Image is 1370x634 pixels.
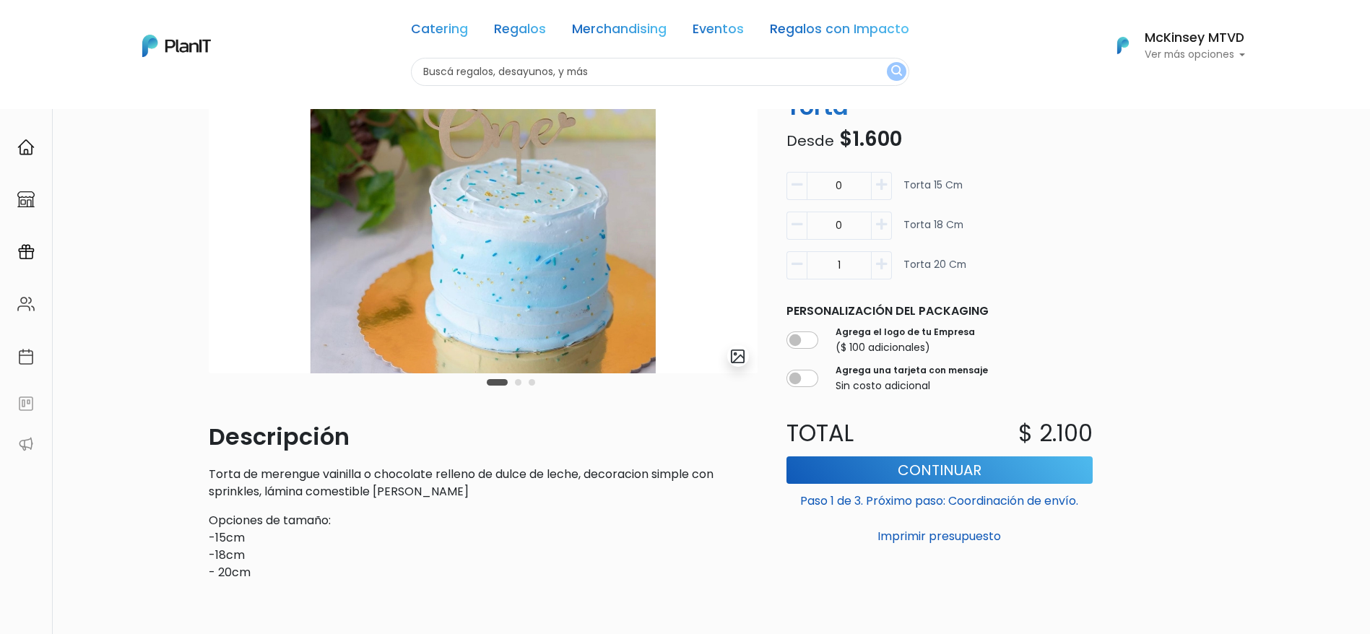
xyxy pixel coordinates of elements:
p: Torta 20 cm [903,257,966,285]
img: partners-52edf745621dab592f3b2c58e3bca9d71375a7ef29c3b500c9f145b62cc070d4.svg [17,435,35,453]
a: Merchandising [572,23,667,40]
span: Desde [786,131,834,151]
h6: McKinsey MTVD [1145,32,1246,45]
a: Regalos con Impacto [770,23,909,40]
p: Descripción [209,420,758,454]
button: Carousel Page 3 [529,379,535,386]
img: gallery-light [729,348,746,365]
img: calendar-87d922413cdce8b2cf7b7f5f62616a5cf9e4887200fb71536465627b3292af00.svg [17,348,35,365]
button: Carousel Page 1 (Current Slide) [487,379,508,386]
input: Buscá regalos, desayunos, y más [411,58,909,86]
button: Continuar [786,456,1093,484]
span: $1.600 [839,125,902,153]
img: people-662611757002400ad9ed0e3c099ab2801c6687ba6c219adb57efc949bc21e19d.svg [17,295,35,313]
label: Agrega una tarjeta con mensaje [836,363,988,376]
p: Torta de merengue vainilla o chocolate relleno de dulce de leche, decoracion simple con sprinkles... [209,466,758,500]
div: ¿Necesitás ayuda? [74,14,208,42]
label: Agrega el logo de tu Empresa [836,325,975,338]
img: feedback-78b5a0c8f98aac82b08bfc38622c3050aee476f2c9584af64705fc4e61158814.svg [17,395,35,412]
div: Carousel Pagination [483,373,539,391]
img: PlanIt Logo [142,35,211,57]
img: marketplace-4ceaa7011d94191e9ded77b95e3339b90024bf715f7c57f8cf31f2d8c509eaba.svg [17,191,35,208]
button: Carousel Page 2 [515,379,521,386]
img: Imagen_de_WhatsApp_2023-03-22_a_las_15.50.42.jpg [209,61,758,373]
button: Imprimir presupuesto [786,524,1093,549]
p: Personalización del packaging [786,302,1093,319]
a: Catering [411,23,468,40]
p: Opciones de tamaño: -15cm -18cm - 20cm [209,512,758,581]
p: ($ 100 adicionales) [836,339,975,355]
img: PlanIt Logo [1107,30,1139,61]
a: Eventos [693,23,744,40]
p: Torta 18 cm [903,217,963,246]
p: Total [778,416,940,451]
img: campaigns-02234683943229c281be62815700db0a1741e53638e28bf9629b52c665b00959.svg [17,243,35,261]
img: home-e721727adea9d79c4d83392d1f703f7f8bce08238fde08b1acbfd93340b81755.svg [17,139,35,156]
a: Regalos [494,23,546,40]
button: PlanIt Logo McKinsey MTVD Ver más opciones [1098,27,1246,64]
p: Sin costo adicional [836,378,988,393]
p: Ver más opciones [1145,50,1246,60]
p: Paso 1 de 3. Próximo paso: Coordinación de envío. [786,487,1093,510]
p: $ 2.100 [1018,416,1093,451]
p: Torta 15 cm [903,178,963,206]
img: search_button-432b6d5273f82d61273b3651a40e1bd1b912527efae98b1b7a1b2c0702e16a8d.svg [891,65,902,79]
